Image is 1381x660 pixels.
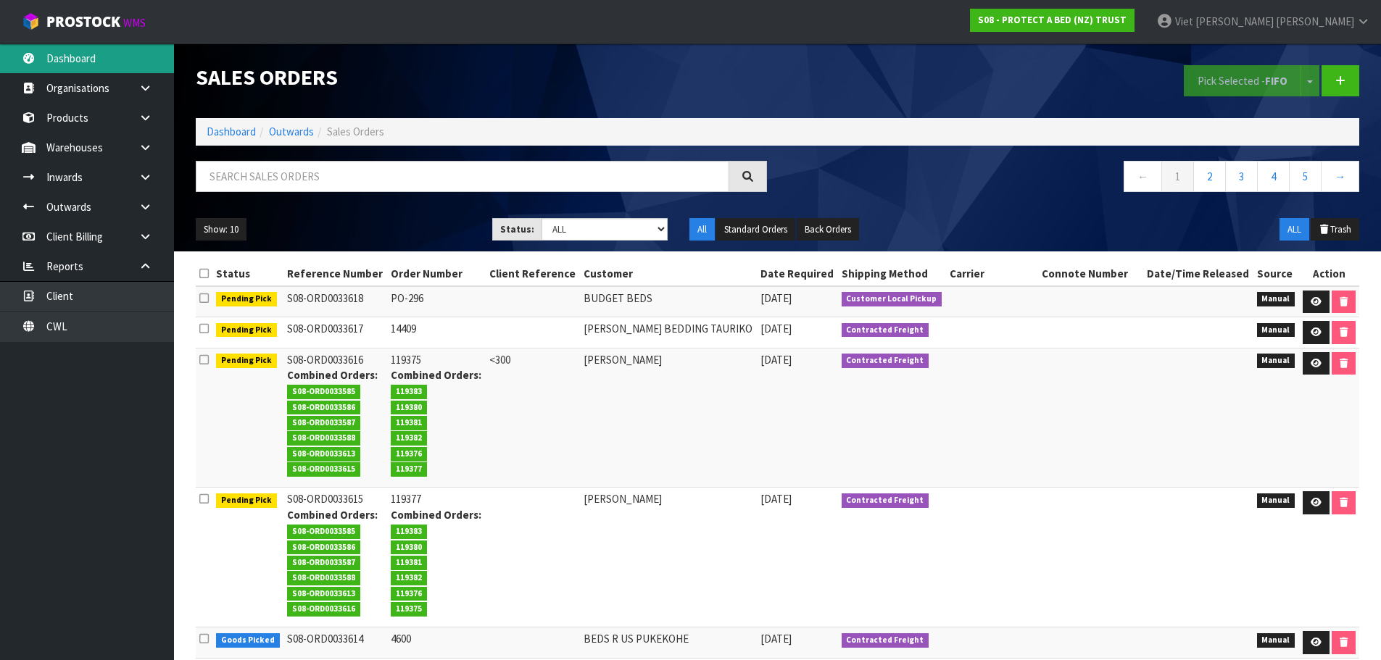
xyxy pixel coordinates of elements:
span: S08-ORD0033585 [287,385,360,399]
span: [DATE] [760,291,792,305]
span: Manual [1257,292,1295,306]
th: Source [1253,262,1299,285]
span: [DATE] [760,492,792,506]
button: Show: 10 [196,218,246,241]
small: WMS [123,16,146,30]
input: Search sales orders [196,161,729,192]
span: 119381 [391,416,427,430]
a: 1 [1161,161,1194,192]
span: [PERSON_NAME] [1276,14,1354,28]
th: Action [1298,262,1359,285]
strong: Combined Orders: [391,368,481,382]
span: S08-ORD0033613 [287,447,360,461]
nav: Page navigation [789,161,1360,196]
span: S08-ORD0033585 [287,525,360,539]
span: Viet [PERSON_NAME] [1175,14,1274,28]
span: Manual [1257,493,1295,508]
span: Pending Pick [216,493,277,508]
td: 119377 [387,488,486,627]
td: [PERSON_NAME] BEDDING TAURIKO [580,317,757,348]
a: 3 [1225,161,1258,192]
span: 119376 [391,587,427,601]
td: S08-ORD0033618 [283,286,387,317]
span: S08-ORD0033613 [287,587,360,601]
span: S08-ORD0033588 [287,431,360,446]
span: [DATE] [760,632,792,646]
td: S08-ORD0033614 [283,627,387,659]
th: Date Required [757,262,838,285]
strong: S08 - PROTECT A BED (NZ) TRUST [978,14,1127,26]
button: Standard Orders [716,218,795,241]
button: ALL [1280,218,1309,241]
span: S08-ORD0033616 [287,602,360,617]
span: 119383 [391,385,427,399]
strong: Combined Orders: [287,368,378,382]
td: 14409 [387,317,486,348]
span: Goods Picked [216,633,280,648]
th: Connote Number [1038,262,1142,285]
span: S08-ORD0033588 [287,571,360,585]
span: Contracted Freight [842,633,929,648]
th: Reference Number [283,262,387,285]
span: 119382 [391,571,427,585]
strong: Status: [500,223,534,235]
a: ← [1124,161,1162,192]
th: Order Number [387,262,486,285]
span: S08-ORD0033615 [287,462,360,477]
td: 4600 [387,627,486,659]
span: 119375 [391,602,427,617]
strong: Combined Orders: [391,508,481,522]
td: <300 [486,348,580,488]
span: 119383 [391,525,427,539]
span: Manual [1257,323,1295,338]
span: Manual [1257,633,1295,648]
a: Outwards [269,125,314,138]
button: All [689,218,715,241]
img: cube-alt.png [22,12,40,30]
span: S08-ORD0033587 [287,416,360,430]
th: Client Reference [486,262,580,285]
button: Trash [1311,218,1359,241]
strong: Combined Orders: [287,508,378,522]
a: S08 - PROTECT A BED (NZ) TRUST [970,9,1135,32]
td: [PERSON_NAME] [580,488,757,627]
button: Pick Selected -FIFO [1184,65,1301,96]
a: Dashboard [207,125,256,138]
span: Contracted Freight [842,493,929,508]
td: [PERSON_NAME] [580,348,757,488]
span: [DATE] [760,322,792,335]
a: 2 [1193,161,1226,192]
span: 119377 [391,462,427,477]
span: 119380 [391,540,427,555]
a: 4 [1257,161,1290,192]
a: 5 [1289,161,1322,192]
th: Customer [580,262,757,285]
span: Customer Local Pickup [842,292,942,306]
h1: Sales Orders [196,65,767,89]
span: Pending Pick [216,292,277,306]
span: Contracted Freight [842,323,929,338]
th: Carrier [946,262,1038,285]
span: Pending Pick [216,354,277,368]
span: 119382 [391,431,427,446]
span: Sales Orders [327,125,384,138]
button: Back Orders [797,218,859,241]
td: S08-ORD0033616 [283,348,387,488]
span: Contracted Freight [842,354,929,368]
span: 119376 [391,447,427,461]
span: Manual [1257,354,1295,368]
td: 119375 [387,348,486,488]
th: Date/Time Released [1143,262,1253,285]
td: BUDGET BEDS [580,286,757,317]
td: BEDS R US PUKEKOHE [580,627,757,659]
span: S08-ORD0033586 [287,540,360,555]
span: 119381 [391,556,427,570]
strong: FIFO [1265,74,1287,88]
th: Shipping Method [838,262,946,285]
span: S08-ORD0033587 [287,556,360,570]
td: S08-ORD0033615 [283,488,387,627]
td: PO-296 [387,286,486,317]
span: S08-ORD0033586 [287,401,360,415]
td: S08-ORD0033617 [283,317,387,348]
span: ProStock [46,12,120,31]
